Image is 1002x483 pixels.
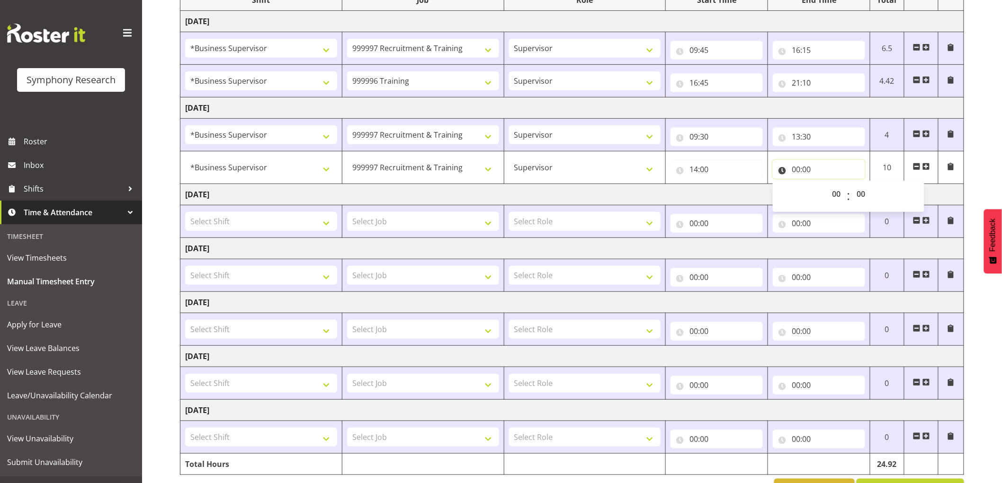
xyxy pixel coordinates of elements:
span: View Leave Requests [7,365,135,379]
input: Click to select... [671,268,763,287]
input: Click to select... [773,41,865,60]
input: Click to select... [773,160,865,179]
td: 0 [870,313,904,346]
a: Submit Unavailability [2,450,140,474]
span: Manual Timesheet Entry [7,274,135,289]
span: Shifts [24,182,123,196]
input: Click to select... [773,214,865,233]
input: Click to select... [671,322,763,341]
td: [DATE] [180,97,964,119]
input: Click to select... [671,127,763,146]
span: View Timesheets [7,251,135,265]
td: [DATE] [180,400,964,421]
td: 0 [870,367,904,400]
td: 0 [870,421,904,454]
td: [DATE] [180,238,964,259]
td: Total Hours [180,454,342,475]
input: Click to select... [773,430,865,448]
span: Roster [24,134,137,149]
input: Click to select... [773,322,865,341]
input: Click to select... [773,376,865,395]
td: 10 [870,151,904,184]
input: Click to select... [671,214,763,233]
img: Rosterit website logo [7,24,85,43]
td: [DATE] [180,346,964,367]
td: 4 [870,119,904,151]
span: Apply for Leave [7,317,135,332]
td: 4.42 [870,65,904,97]
td: 0 [870,205,904,238]
td: [DATE] [180,184,964,205]
div: Timesheet [2,227,140,246]
input: Click to select... [671,73,763,92]
input: Click to select... [671,41,763,60]
span: : [847,184,850,208]
a: Leave/Unavailability Calendar [2,384,140,407]
input: Click to select... [671,376,763,395]
span: Time & Attendance [24,205,123,220]
input: Click to select... [671,430,763,448]
a: View Leave Balances [2,336,140,360]
a: Manual Timesheet Entry [2,270,140,293]
span: View Leave Balances [7,341,135,355]
div: Symphony Research [27,73,116,87]
div: Leave [2,293,140,313]
span: Submit Unavailability [7,455,135,469]
a: View Leave Requests [2,360,140,384]
a: View Unavailability [2,427,140,450]
span: Leave/Unavailability Calendar [7,388,135,403]
a: Apply for Leave [2,313,140,336]
a: View Timesheets [2,246,140,270]
div: Unavailability [2,407,140,427]
span: Feedback [989,219,997,252]
input: Click to select... [773,268,865,287]
td: 24.92 [870,454,904,475]
span: Inbox [24,158,137,172]
td: 0 [870,259,904,292]
input: Click to select... [773,127,865,146]
input: Click to select... [773,73,865,92]
button: Feedback - Show survey [984,209,1002,273]
td: [DATE] [180,292,964,313]
span: View Unavailability [7,431,135,446]
td: [DATE] [180,11,964,32]
td: 6.5 [870,32,904,65]
input: Click to select... [671,160,763,179]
